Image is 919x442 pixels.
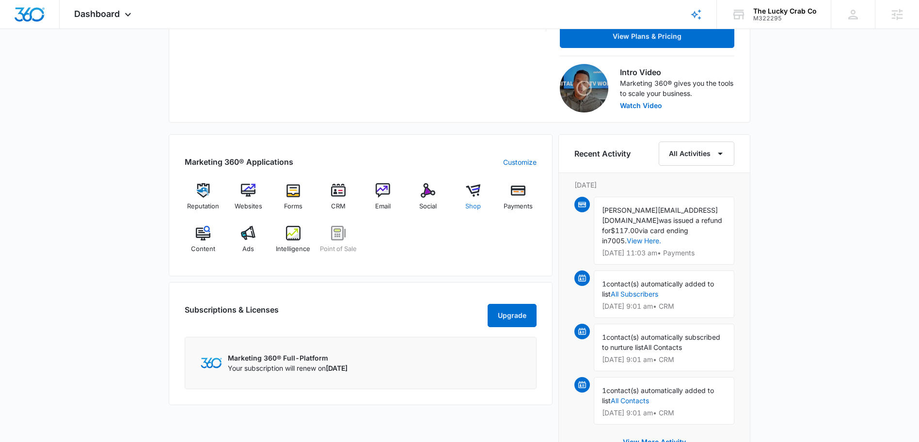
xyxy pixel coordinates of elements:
[326,364,348,372] span: [DATE]
[602,333,720,351] span: contact(s) automatically subscribed to nurture list
[602,386,714,405] span: contact(s) automatically added to list
[228,363,348,373] p: Your subscription will renew on
[465,202,481,211] span: Shop
[455,183,492,218] a: Shop
[574,180,734,190] p: [DATE]
[620,102,662,109] button: Watch Video
[187,202,219,211] span: Reputation
[602,280,606,288] span: 1
[242,244,254,254] span: Ads
[753,7,817,15] div: account name
[201,358,222,368] img: Marketing 360 Logo
[602,250,726,256] p: [DATE] 11:03 am • Payments
[602,280,714,298] span: contact(s) automatically added to list
[230,226,267,261] a: Ads
[185,156,293,168] h2: Marketing 360® Applications
[235,202,262,211] span: Websites
[602,410,726,416] p: [DATE] 9:01 am • CRM
[627,237,661,245] a: View Here.
[419,202,437,211] span: Social
[375,202,391,211] span: Email
[275,226,312,261] a: Intelligence
[185,183,222,218] a: Reputation
[602,206,658,214] span: [PERSON_NAME]
[230,183,267,218] a: Websites
[410,183,447,218] a: Social
[602,356,726,363] p: [DATE] 9:01 am • CRM
[319,183,357,218] a: CRM
[74,9,120,19] span: Dashboard
[644,343,682,351] span: All Contacts
[753,15,817,22] div: account id
[607,237,627,245] span: 7005.
[320,244,357,254] span: Point of Sale
[276,244,310,254] span: Intelligence
[602,386,606,395] span: 1
[319,226,357,261] a: Point of Sale
[620,66,734,78] h3: Intro Video
[331,202,346,211] span: CRM
[574,148,631,159] h6: Recent Activity
[602,216,722,235] span: was issued a refund for
[499,183,537,218] a: Payments
[602,333,606,341] span: 1
[364,183,402,218] a: Email
[611,226,639,235] span: $117.00
[602,226,688,245] span: via card ending in
[185,226,222,261] a: Content
[275,183,312,218] a: Forms
[560,64,608,112] img: Intro Video
[620,78,734,98] p: Marketing 360® gives you the tools to scale your business.
[504,202,533,211] span: Payments
[488,304,537,327] button: Upgrade
[611,290,658,298] a: All Subscribers
[602,206,718,224] span: [EMAIL_ADDRESS][DOMAIN_NAME]
[191,244,215,254] span: Content
[185,304,279,323] h2: Subscriptions & Licenses
[611,396,649,405] a: All Contacts
[560,25,734,48] button: View Plans & Pricing
[503,157,537,167] a: Customize
[659,142,734,166] button: All Activities
[602,303,726,310] p: [DATE] 9:01 am • CRM
[284,202,302,211] span: Forms
[228,353,348,363] p: Marketing 360® Full-Platform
